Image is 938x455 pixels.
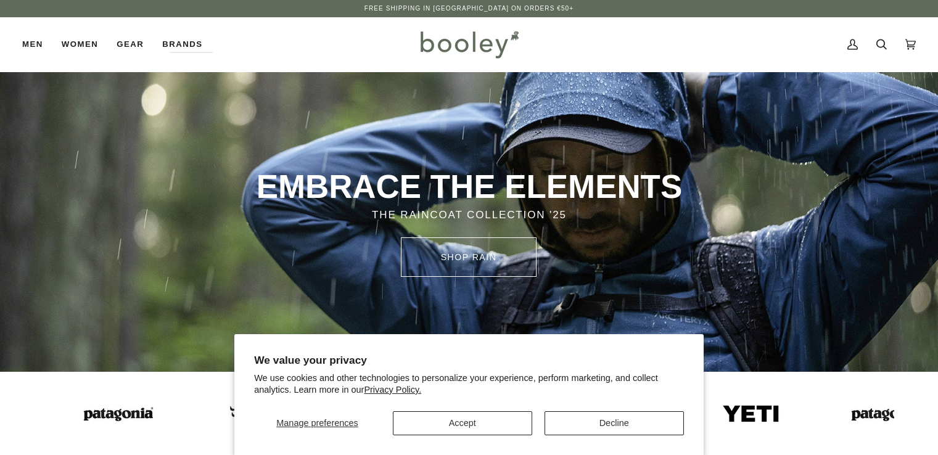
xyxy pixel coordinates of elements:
span: Women [62,38,98,51]
span: Manage preferences [276,418,358,428]
button: Accept [393,411,532,435]
a: SHOP rain [401,237,537,277]
p: THE RAINCOAT COLLECTION '25 [193,207,746,223]
span: Brands [162,38,202,51]
a: Brands [153,17,212,72]
h2: We value your privacy [254,354,684,367]
a: Gear [107,17,153,72]
p: EMBRACE THE ELEMENTS [193,166,746,207]
button: Manage preferences [254,411,381,435]
a: Privacy Policy. [364,385,421,395]
span: Men [22,38,43,51]
button: Decline [545,411,684,435]
img: Booley [415,27,523,62]
p: Free Shipping in [GEOGRAPHIC_DATA] on Orders €50+ [364,4,574,14]
a: Men [22,17,52,72]
a: Women [52,17,107,72]
span: Gear [117,38,144,51]
p: We use cookies and other technologies to personalize your experience, perform marketing, and coll... [254,372,684,396]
